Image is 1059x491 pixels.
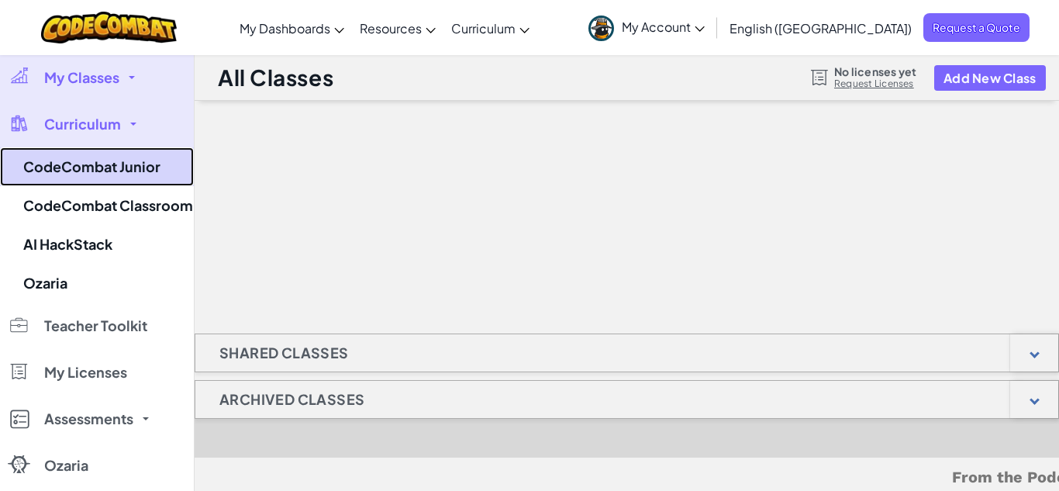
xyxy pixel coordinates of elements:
[44,117,121,131] span: Curriculum
[218,63,333,92] h1: All Classes
[722,7,919,49] a: English ([GEOGRAPHIC_DATA])
[923,13,1030,42] a: Request a Quote
[352,7,443,49] a: Resources
[195,334,373,372] h1: Shared Classes
[44,412,133,426] span: Assessments
[44,458,88,472] span: Ozaria
[588,16,614,41] img: avatar
[834,65,916,78] span: No licenses yet
[581,3,712,52] a: My Account
[443,7,537,49] a: Curriculum
[44,71,119,85] span: My Classes
[622,19,705,35] span: My Account
[451,20,516,36] span: Curriculum
[44,319,147,333] span: Teacher Toolkit
[195,380,388,419] h1: Archived Classes
[44,365,127,379] span: My Licenses
[934,65,1046,91] button: Add New Class
[730,20,912,36] span: English ([GEOGRAPHIC_DATA])
[360,20,422,36] span: Resources
[834,78,916,90] a: Request Licenses
[240,20,330,36] span: My Dashboards
[41,12,177,43] img: CodeCombat logo
[232,7,352,49] a: My Dashboards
